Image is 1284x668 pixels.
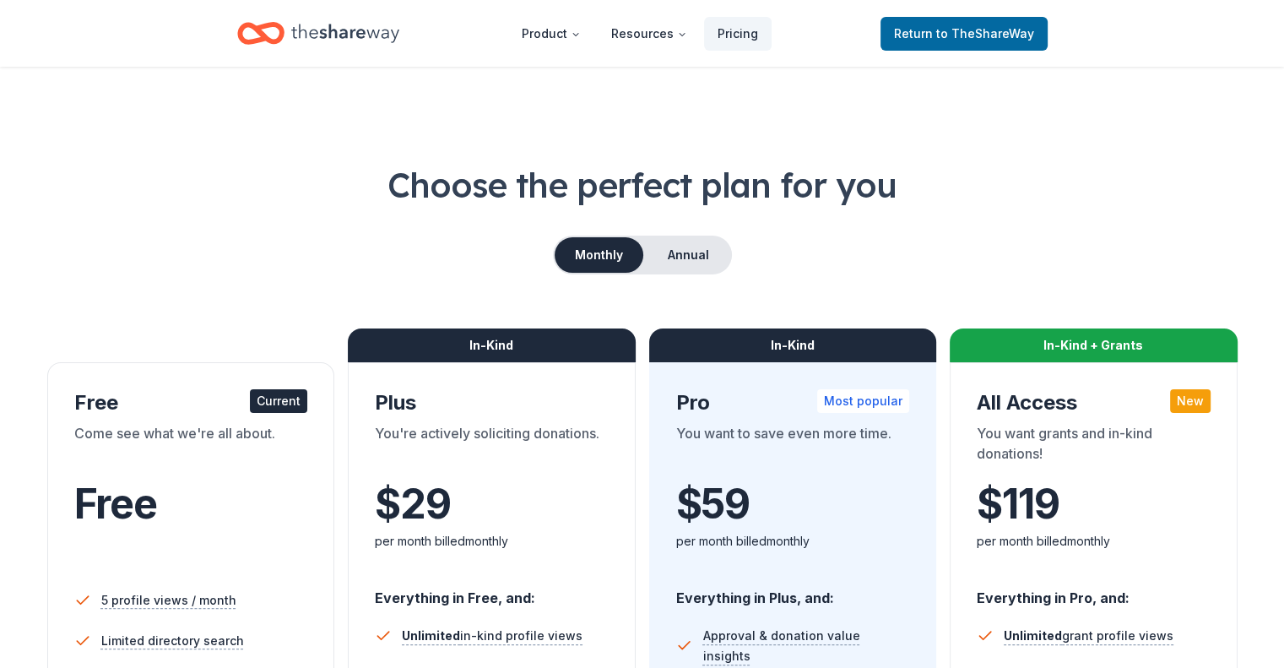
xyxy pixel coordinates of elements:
[41,161,1243,209] h1: Choose the perfect plan for you
[237,14,399,53] a: Home
[74,423,308,470] div: Come see what we're all about.
[676,481,750,528] span: $ 59
[1004,628,1173,643] span: grant profile views
[74,479,157,529] span: Free
[880,17,1048,51] a: Returnto TheShareWay
[936,26,1034,41] span: to TheShareWay
[676,423,910,470] div: You want to save even more time.
[676,389,910,416] div: Pro
[402,628,582,643] span: in-kind profile views
[375,573,609,609] div: Everything in Free, and:
[977,573,1211,609] div: Everything in Pro, and:
[977,531,1211,551] div: per month billed monthly
[375,389,609,416] div: Plus
[1170,389,1211,413] div: New
[250,389,307,413] div: Current
[647,237,730,273] button: Annual
[508,14,772,53] nav: Main
[375,531,609,551] div: per month billed monthly
[101,631,244,651] span: Limited directory search
[649,329,937,362] div: In-Kind
[375,423,609,470] div: You're actively soliciting donations.
[101,590,236,611] span: 5 profile views / month
[704,17,772,51] a: Pricing
[508,17,594,51] button: Product
[598,17,701,51] button: Resources
[676,531,910,551] div: per month billed monthly
[977,481,1059,528] span: $ 119
[977,423,1211,470] div: You want grants and in-kind donations!
[1004,628,1062,643] span: Unlimited
[817,389,909,413] div: Most popular
[702,626,909,666] span: Approval & donation value insights
[950,329,1238,362] div: In-Kind + Grants
[894,24,1034,44] span: Return
[555,237,643,273] button: Monthly
[375,481,450,528] span: $ 29
[402,628,460,643] span: Unlimited
[74,389,308,416] div: Free
[977,389,1211,416] div: All Access
[676,573,910,609] div: Everything in Plus, and:
[348,329,636,362] div: In-Kind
